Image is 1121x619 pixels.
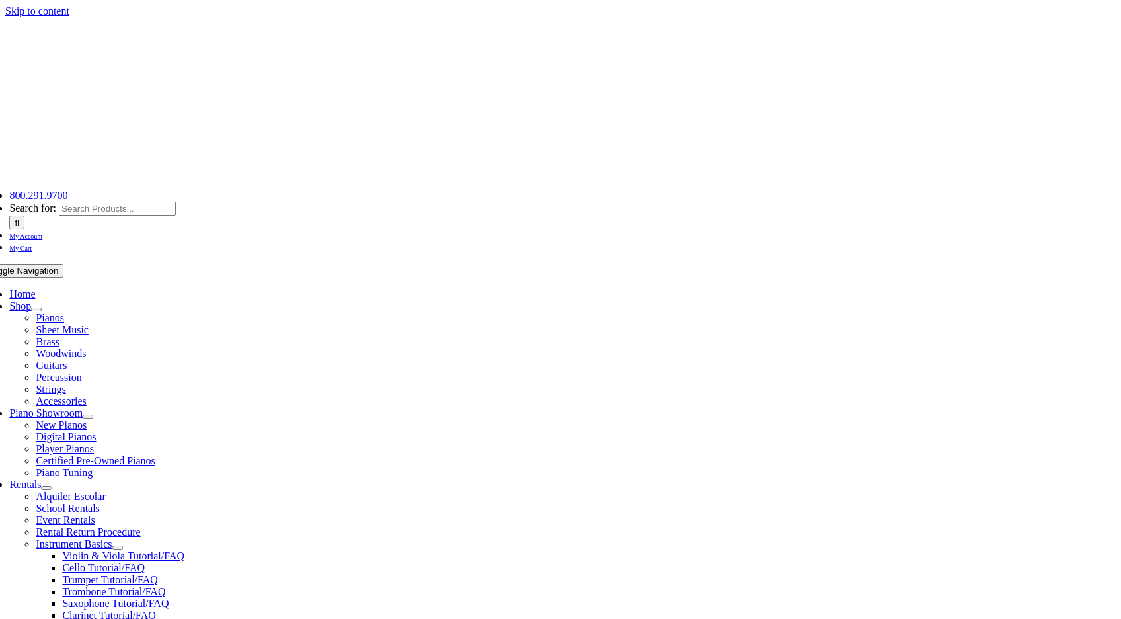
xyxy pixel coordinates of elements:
a: Piano Showroom [9,407,83,419]
a: My Account [9,229,42,241]
a: Home [9,288,35,300]
span: My Account [9,233,42,240]
span: Search for: [9,202,56,214]
a: Accessories [36,395,86,407]
a: Sheet Music [36,324,89,335]
a: Percussion [36,372,81,383]
a: Woodwinds [36,348,86,359]
a: Violin & Viola Tutorial/FAQ [62,550,184,561]
a: New Pianos [36,419,87,431]
a: My Cart [9,241,32,253]
a: Player Pianos [36,443,94,454]
a: Piano Tuning [36,467,93,478]
a: Trombone Tutorial/FAQ [62,586,165,597]
input: Search Products... [59,202,176,216]
a: 800.291.9700 [9,190,67,201]
a: Rentals [9,479,41,490]
a: Certified Pre-Owned Pianos [36,455,155,466]
button: Open submenu of Shop [31,308,42,311]
button: Open submenu of Instrument Basics [112,546,123,550]
a: Brass [36,336,59,347]
a: Cello Tutorial/FAQ [62,562,145,573]
button: Open submenu of Rentals [41,486,52,490]
a: Alquiler Escolar [36,491,105,502]
a: Rental Return Procedure [36,526,140,538]
a: Skip to content [5,5,69,17]
a: Event Rentals [36,515,95,526]
a: Digital Pianos [36,431,96,442]
a: Strings [36,384,65,395]
a: Guitars [36,360,67,371]
a: Instrument Basics [36,538,112,550]
a: Pianos [36,312,64,323]
button: Open submenu of Piano Showroom [83,415,93,419]
a: Trumpet Tutorial/FAQ [62,574,157,585]
span: My Cart [9,245,32,252]
a: Saxophone Tutorial/FAQ [62,598,169,609]
a: School Rentals [36,503,99,514]
a: Shop [9,300,31,311]
input: Search [9,216,24,229]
